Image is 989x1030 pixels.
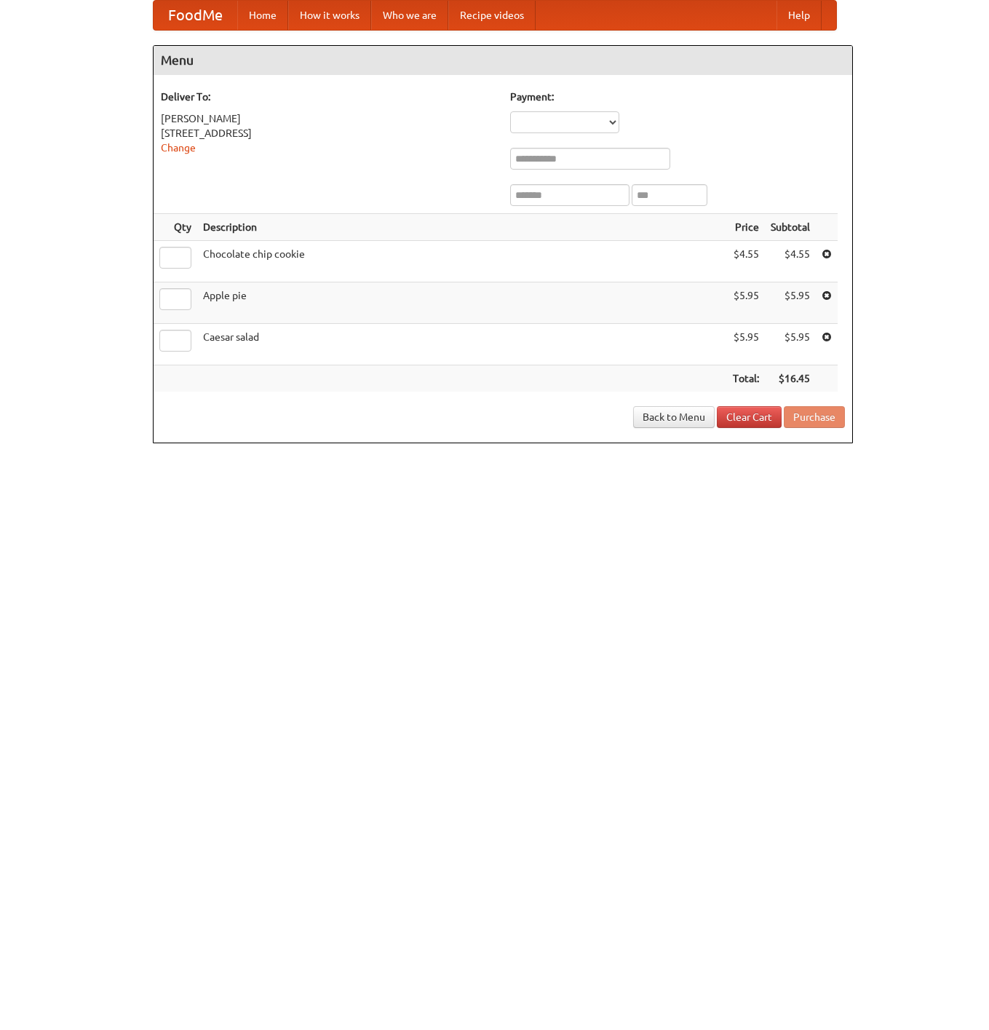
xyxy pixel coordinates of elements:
[154,46,852,75] h4: Menu
[717,406,782,428] a: Clear Cart
[784,406,845,428] button: Purchase
[765,214,816,241] th: Subtotal
[154,214,197,241] th: Qty
[161,111,496,126] div: [PERSON_NAME]
[161,90,496,104] h5: Deliver To:
[197,324,727,365] td: Caesar salad
[727,214,765,241] th: Price
[765,282,816,324] td: $5.95
[776,1,822,30] a: Help
[727,241,765,282] td: $4.55
[154,1,237,30] a: FoodMe
[161,126,496,140] div: [STREET_ADDRESS]
[727,282,765,324] td: $5.95
[161,142,196,154] a: Change
[727,324,765,365] td: $5.95
[288,1,371,30] a: How it works
[727,365,765,392] th: Total:
[371,1,448,30] a: Who we are
[197,241,727,282] td: Chocolate chip cookie
[197,282,727,324] td: Apple pie
[765,365,816,392] th: $16.45
[765,324,816,365] td: $5.95
[633,406,715,428] a: Back to Menu
[448,1,536,30] a: Recipe videos
[237,1,288,30] a: Home
[197,214,727,241] th: Description
[510,90,845,104] h5: Payment:
[765,241,816,282] td: $4.55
